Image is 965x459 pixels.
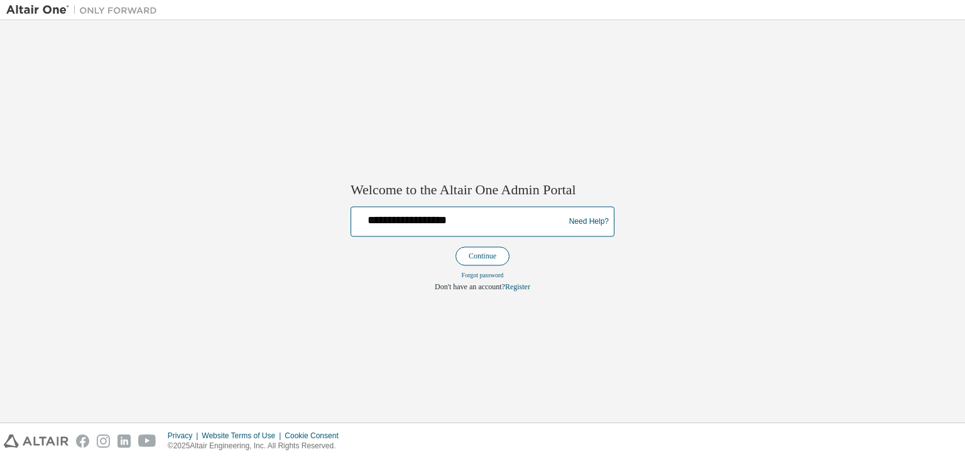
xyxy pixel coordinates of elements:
img: instagram.svg [97,434,110,448]
a: Register [505,283,530,292]
div: Privacy [168,431,202,441]
p: © 2025 Altair Engineering, Inc. All Rights Reserved. [168,441,346,451]
span: Don't have an account? [435,283,505,292]
img: linkedin.svg [117,434,131,448]
img: facebook.svg [76,434,89,448]
div: Website Terms of Use [202,431,285,441]
a: Need Help? [569,221,609,222]
img: youtube.svg [138,434,156,448]
h2: Welcome to the Altair One Admin Portal [351,181,614,199]
a: Forgot password [462,272,504,279]
div: Cookie Consent [285,431,346,441]
button: Continue [455,247,510,266]
img: Altair One [6,4,163,16]
img: altair_logo.svg [4,434,68,448]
